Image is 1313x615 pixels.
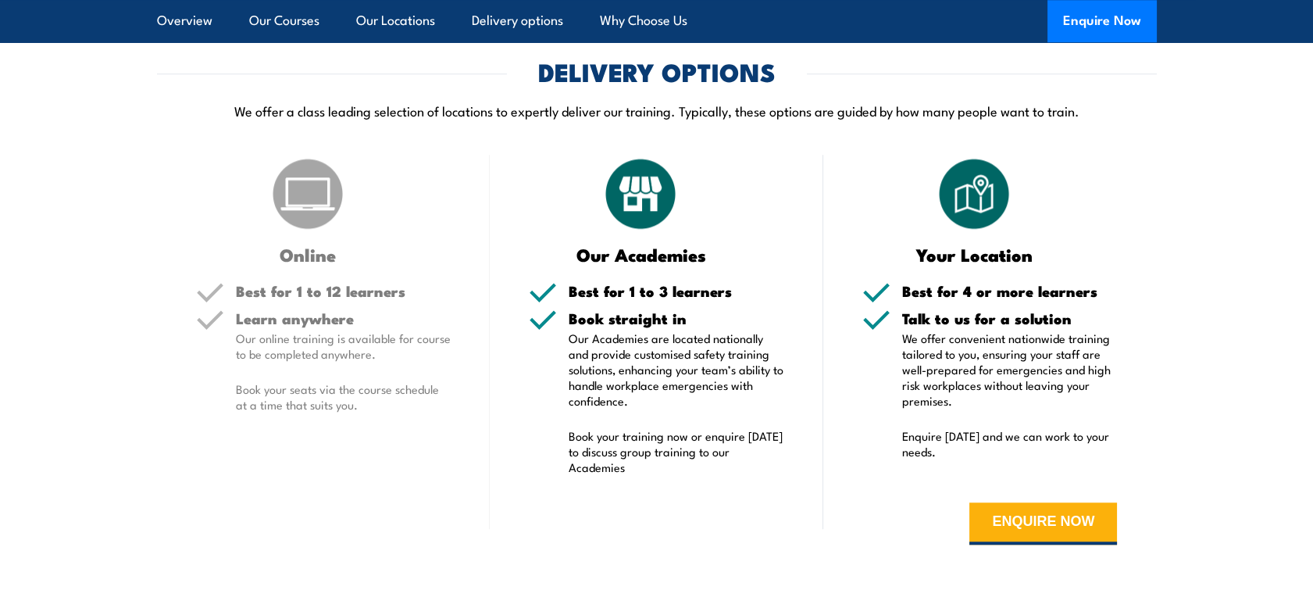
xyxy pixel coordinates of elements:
[236,331,451,362] p: Our online training is available for course to be completed anywhere.
[236,284,451,299] h5: Best for 1 to 12 learners
[196,245,420,263] h3: Online
[569,311,784,326] h5: Book straight in
[902,331,1118,409] p: We offer convenient nationwide training tailored to you, ensuring your staff are well-prepared fo...
[529,245,753,263] h3: Our Academies
[902,284,1118,299] h5: Best for 4 or more learners
[538,60,776,82] h2: DELIVERY OPTIONS
[902,311,1118,326] h5: Talk to us for a solution
[569,284,784,299] h5: Best for 1 to 3 learners
[157,102,1157,120] p: We offer a class leading selection of locations to expertly deliver our training. Typically, thes...
[862,245,1086,263] h3: Your Location
[236,381,451,413] p: Book your seats via the course schedule at a time that suits you.
[569,428,784,475] p: Book your training now or enquire [DATE] to discuss group training to our Academies
[236,311,451,326] h5: Learn anywhere
[969,502,1117,545] button: ENQUIRE NOW
[569,331,784,409] p: Our Academies are located nationally and provide customised safety training solutions, enhancing ...
[902,428,1118,459] p: Enquire [DATE] and we can work to your needs.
